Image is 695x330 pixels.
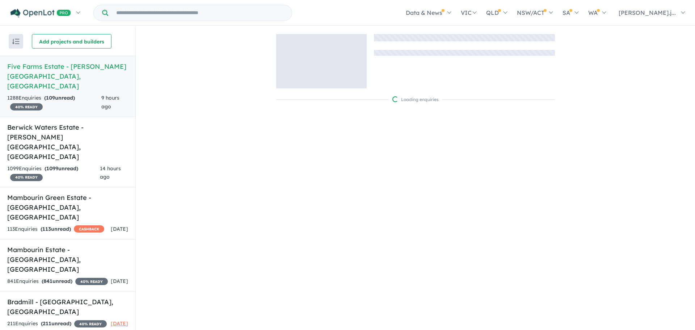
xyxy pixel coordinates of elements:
div: 113 Enquir ies [7,225,104,234]
button: Add projects and builders [32,34,111,49]
img: sort.svg [12,39,20,44]
span: [PERSON_NAME].j... [619,9,676,16]
span: 40 % READY [75,278,108,285]
input: Try estate name, suburb, builder or developer [110,5,290,21]
strong: ( unread) [42,278,72,284]
span: 841 [43,278,52,284]
span: 40 % READY [10,174,43,181]
strong: ( unread) [45,165,78,172]
span: 109 [46,95,55,101]
span: 14 hours ago [100,165,121,180]
span: [DATE] [111,278,128,284]
strong: ( unread) [44,95,75,101]
span: [DATE] [111,226,128,232]
strong: ( unread) [41,226,71,232]
span: 9 hours ago [101,95,119,110]
img: Openlot PRO Logo White [10,9,71,18]
h5: Berwick Waters Estate - [PERSON_NAME][GEOGRAPHIC_DATA] , [GEOGRAPHIC_DATA] [7,122,128,162]
div: Loading enquiries [392,96,439,103]
h5: Mambourin Estate - [GEOGRAPHIC_DATA] , [GEOGRAPHIC_DATA] [7,245,128,274]
span: CASHBACK [74,225,104,233]
span: 211 [43,320,51,327]
div: 1288 Enquir ies [7,94,101,111]
div: 841 Enquir ies [7,277,108,286]
div: 1099 Enquir ies [7,164,100,182]
h5: Five Farms Estate - [PERSON_NAME][GEOGRAPHIC_DATA] , [GEOGRAPHIC_DATA] [7,62,128,91]
span: [DATE] [111,320,128,327]
span: 113 [42,226,51,232]
span: 40 % READY [10,103,43,110]
span: 1099 [46,165,58,172]
div: 211 Enquir ies [7,319,107,328]
strong: ( unread) [41,320,71,327]
h5: Mambourin Green Estate - [GEOGRAPHIC_DATA] , [GEOGRAPHIC_DATA] [7,193,128,222]
span: 40 % READY [74,320,107,327]
h5: Bradmill - [GEOGRAPHIC_DATA] , [GEOGRAPHIC_DATA] [7,297,128,317]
